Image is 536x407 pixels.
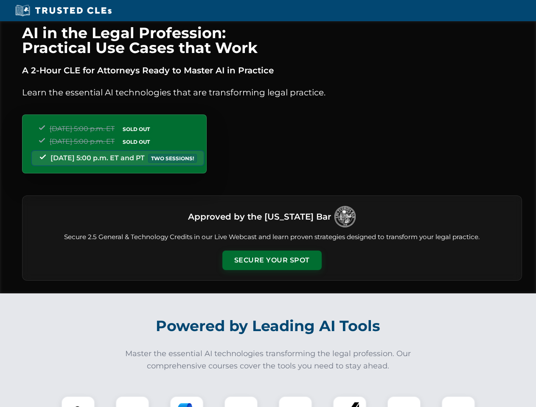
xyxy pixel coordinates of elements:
p: Master the essential AI technologies transforming the legal profession. Our comprehensive courses... [120,348,417,372]
img: Logo [334,206,356,227]
p: A 2-Hour CLE for Attorneys Ready to Master AI in Practice [22,64,522,77]
p: Learn the essential AI technologies that are transforming legal practice. [22,86,522,99]
h2: Powered by Leading AI Tools [33,311,503,341]
span: SOLD OUT [120,137,153,146]
span: SOLD OUT [120,125,153,134]
h3: Approved by the [US_STATE] Bar [188,209,331,224]
span: [DATE] 5:00 p.m. ET [50,125,115,133]
span: [DATE] 5:00 p.m. ET [50,137,115,145]
button: Secure Your Spot [222,251,322,270]
p: Secure 2.5 General & Technology Credits in our Live Webcast and learn proven strategies designed ... [33,232,511,242]
h1: AI in the Legal Profession: Practical Use Cases that Work [22,25,522,55]
img: Trusted CLEs [13,4,114,17]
